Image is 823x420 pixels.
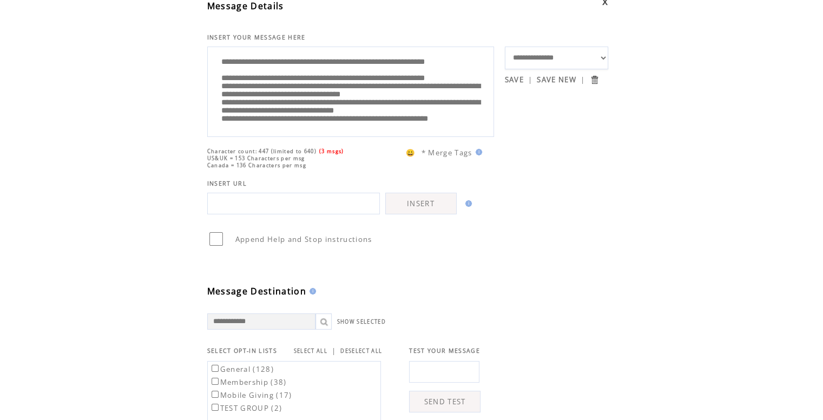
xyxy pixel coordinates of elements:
[340,347,382,355] a: DESELECT ALL
[207,148,317,155] span: Character count: 447 (limited to 640)
[209,403,282,413] label: TEST GROUP (2)
[409,347,480,355] span: TEST YOUR MESSAGE
[207,162,306,169] span: Canada = 136 Characters per msg
[422,148,472,157] span: * Merge Tags
[337,318,386,325] a: SHOW SELECTED
[505,75,524,84] a: SAVE
[235,234,372,244] span: Append Help and Stop instructions
[207,34,306,41] span: INSERT YOUR MESSAGE HERE
[319,148,344,155] span: (3 msgs)
[207,285,306,297] span: Message Destination
[537,75,576,84] a: SAVE NEW
[209,390,292,400] label: Mobile Giving (17)
[207,347,277,355] span: SELECT OPT-IN LISTS
[209,377,287,387] label: Membership (38)
[462,200,472,207] img: help.gif
[212,404,219,411] input: TEST GROUP (2)
[406,148,416,157] span: 😀
[212,391,219,398] input: Mobile Giving (17)
[385,193,457,214] a: INSERT
[528,75,532,84] span: |
[472,149,482,155] img: help.gif
[212,365,219,372] input: General (128)
[589,75,600,85] input: Submit
[294,347,327,355] a: SELECT ALL
[209,364,274,374] label: General (128)
[207,180,247,187] span: INSERT URL
[332,346,336,356] span: |
[409,391,480,412] a: SEND TEST
[207,155,305,162] span: US&UK = 153 Characters per msg
[581,75,585,84] span: |
[212,378,219,385] input: Membership (38)
[306,288,316,294] img: help.gif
